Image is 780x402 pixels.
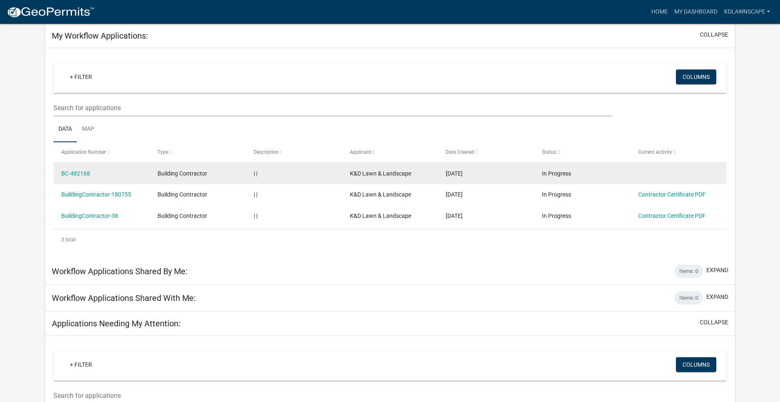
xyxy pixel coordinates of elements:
[61,170,90,177] a: BC-482168
[350,213,411,219] span: K&D Lawn & Landscape
[61,191,131,198] a: BuildingContractor-180755
[157,170,207,177] span: Building Contractor
[52,319,181,328] h5: Applications Needing My Attention:
[534,142,630,162] datatable-header-cell: Status
[638,191,706,198] a: Contractor Certificate PDF
[446,191,463,198] span: 10/12/2023
[52,293,196,303] h5: Workflow Applications Shared With Me:
[61,149,106,155] span: Application Number
[53,116,77,143] a: Data
[246,142,342,162] datatable-header-cell: Description
[77,116,99,143] a: Map
[542,213,571,219] span: In Progress
[350,191,411,198] span: K&D Lawn & Landscape
[706,266,728,275] button: expand
[350,149,371,155] span: Applicant
[674,265,703,278] div: Items: 0
[53,99,612,116] input: Search for applications
[542,170,571,177] span: In Progress
[630,142,727,162] datatable-header-cell: Current Activity
[438,142,534,162] datatable-header-cell: Date Created
[157,149,168,155] span: Type
[721,4,773,20] a: Kdlawnscape
[638,149,672,155] span: Current Activity
[706,293,728,301] button: expand
[150,142,246,162] datatable-header-cell: Type
[157,213,207,219] span: Building Contractor
[63,69,99,84] a: + Filter
[157,191,207,198] span: Building Contractor
[342,142,438,162] datatable-header-cell: Applicant
[674,291,703,305] div: Items: 0
[254,149,279,155] span: Description
[52,266,187,276] h5: Workflow Applications Shared By Me:
[45,48,735,258] div: collapse
[648,4,671,20] a: Home
[700,30,728,39] button: collapse
[350,170,411,177] span: K&D Lawn & Landscape
[446,213,463,219] span: 12/01/2022
[254,191,257,198] span: | |
[638,213,706,219] a: Contractor Certificate PDF
[446,149,474,155] span: Date Created
[63,357,99,372] a: + Filter
[671,4,721,20] a: My Dashboard
[53,229,727,250] div: 3 total
[676,357,716,372] button: Columns
[254,170,257,177] span: | |
[254,213,257,219] span: | |
[61,213,118,219] a: BuildingContractor-38
[52,31,148,41] h5: My Workflow Applications:
[446,170,463,177] span: 09/22/2025
[542,191,571,198] span: In Progress
[676,69,716,84] button: Columns
[542,149,556,155] span: Status
[700,318,728,327] button: collapse
[53,142,150,162] datatable-header-cell: Application Number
